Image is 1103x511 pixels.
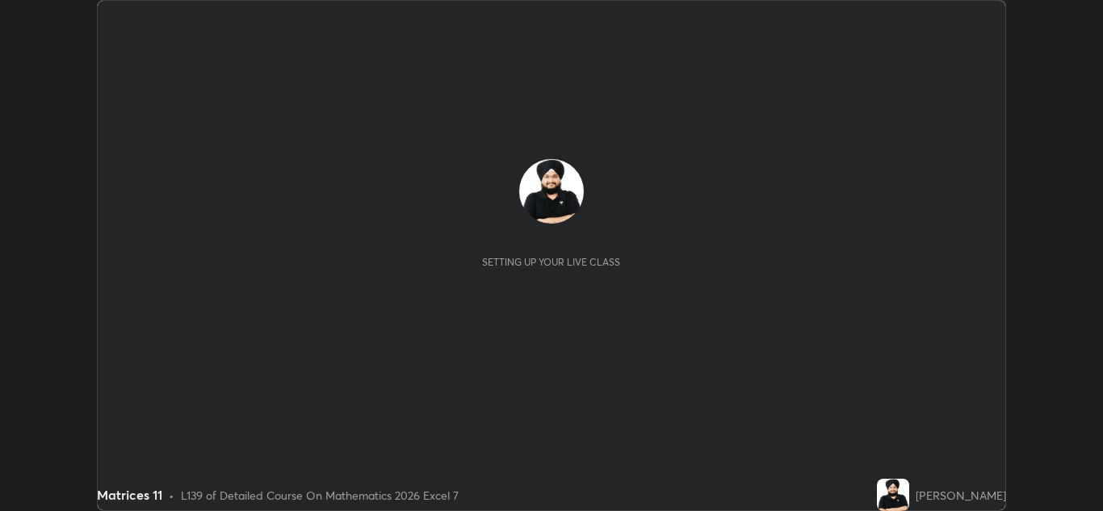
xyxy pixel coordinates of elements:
[169,487,174,504] div: •
[482,256,620,268] div: Setting up your live class
[877,479,909,511] img: 49c44c0c82fd49ed8593eb54a93dce6e.jpg
[519,159,584,224] img: 49c44c0c82fd49ed8593eb54a93dce6e.jpg
[916,487,1006,504] div: [PERSON_NAME]
[97,485,162,505] div: Matrices 11
[181,487,459,504] div: L139 of Detailed Course On Mathematics 2026 Excel 7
